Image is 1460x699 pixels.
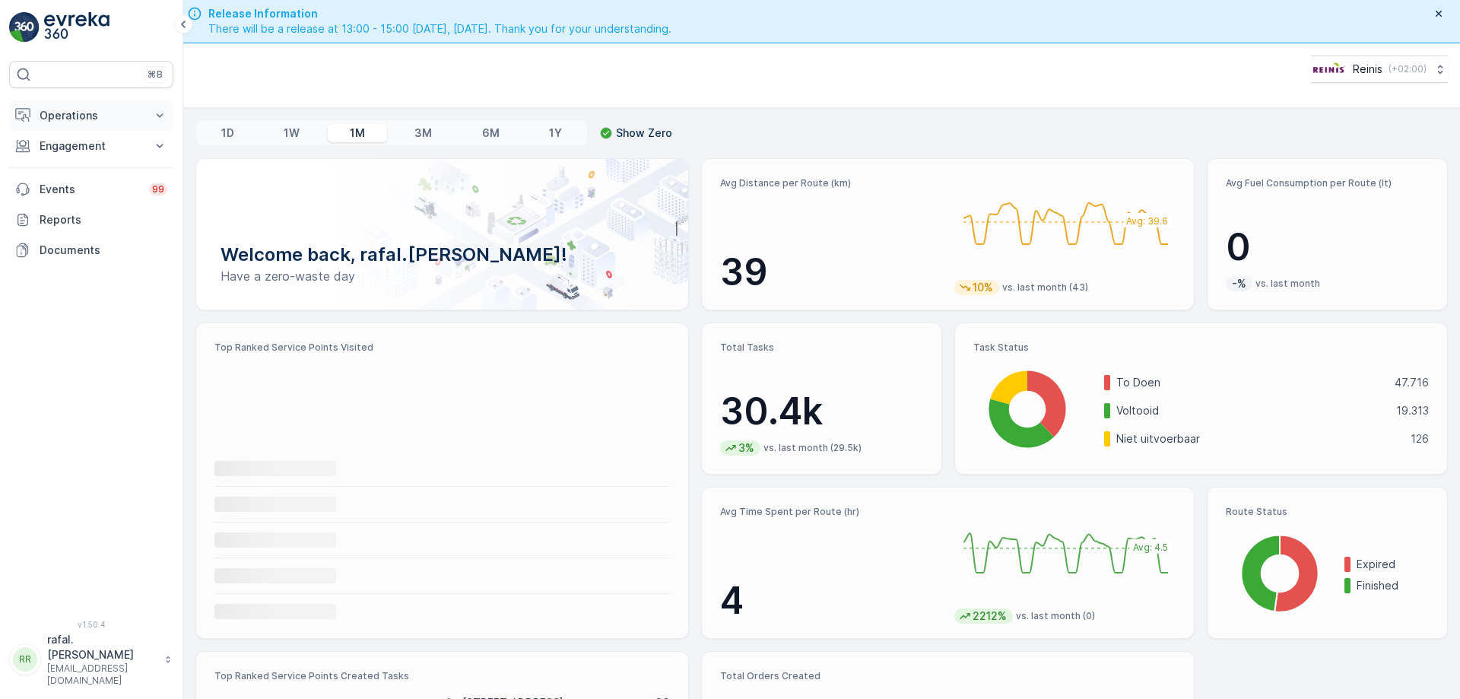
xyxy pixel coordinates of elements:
p: 4 [720,578,942,624]
p: vs. last month (43) [1002,281,1088,294]
button: Engagement [9,131,173,161]
p: 0 [1226,224,1429,270]
p: Finished [1357,578,1429,593]
p: Top Ranked Service Points Visited [214,342,670,354]
img: logo_light-DOdMpM7g.png [44,12,109,43]
p: Avg Fuel Consumption per Route (lt) [1226,177,1429,189]
p: Welcome back, rafal.[PERSON_NAME]! [221,243,664,267]
p: 2212% [971,608,1008,624]
p: rafal.[PERSON_NAME] [47,632,157,662]
button: RRrafal.[PERSON_NAME][EMAIL_ADDRESS][DOMAIN_NAME] [9,632,173,687]
p: Task Status [973,342,1429,354]
span: Release Information [208,6,671,21]
p: Documents [40,243,167,258]
p: Expired [1357,557,1429,572]
a: Events99 [9,174,173,205]
p: Avg Distance per Route (km) [720,177,942,189]
p: 1M [350,126,365,141]
p: To Doen [1116,375,1385,390]
p: Reinis [1353,62,1382,77]
p: 39 [720,249,942,295]
p: 3M [414,126,432,141]
p: 47.716 [1395,375,1429,390]
p: 6M [482,126,500,141]
p: 126 [1411,431,1429,446]
p: 1W [284,126,300,141]
a: Reports [9,205,173,235]
button: Operations [9,100,173,131]
p: Niet uitvoerbaar [1116,431,1401,446]
p: Events [40,182,140,197]
p: vs. last month [1255,278,1320,290]
p: -% [1230,276,1248,291]
p: Top Ranked Service Points Created Tasks [214,670,670,682]
div: RR [13,647,37,672]
p: 1Y [549,126,562,141]
img: Reinis-Logo-Vrijstaand_Tekengebied-1-copy2_aBO4n7j.png [1311,61,1347,78]
p: 19.313 [1396,403,1429,418]
p: Reports [40,212,167,227]
p: Have a zero-waste day [221,267,664,285]
p: Show Zero [616,126,672,141]
p: Avg Time Spent per Route (hr) [720,506,942,518]
span: v 1.50.4 [9,620,173,629]
p: Total Orders Created [720,670,942,682]
p: vs. last month (0) [1016,610,1095,622]
p: vs. last month (29.5k) [763,442,862,454]
p: 1D [221,126,234,141]
a: Documents [9,235,173,265]
p: 3% [737,440,756,456]
p: Route Status [1226,506,1429,518]
button: Reinis(+02:00) [1311,56,1448,83]
p: ⌘B [148,68,163,81]
p: ( +02:00 ) [1389,63,1427,75]
p: 30.4k [720,389,923,434]
p: Voltooid [1116,403,1386,418]
span: There will be a release at 13:00 - 15:00 [DATE], [DATE]. Thank you for your understanding. [208,21,671,37]
p: 99 [152,183,164,195]
p: Engagement [40,138,143,154]
p: Total Tasks [720,342,923,354]
p: 10% [971,280,995,295]
img: logo [9,12,40,43]
p: [EMAIL_ADDRESS][DOMAIN_NAME] [47,662,157,687]
p: Operations [40,108,143,123]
